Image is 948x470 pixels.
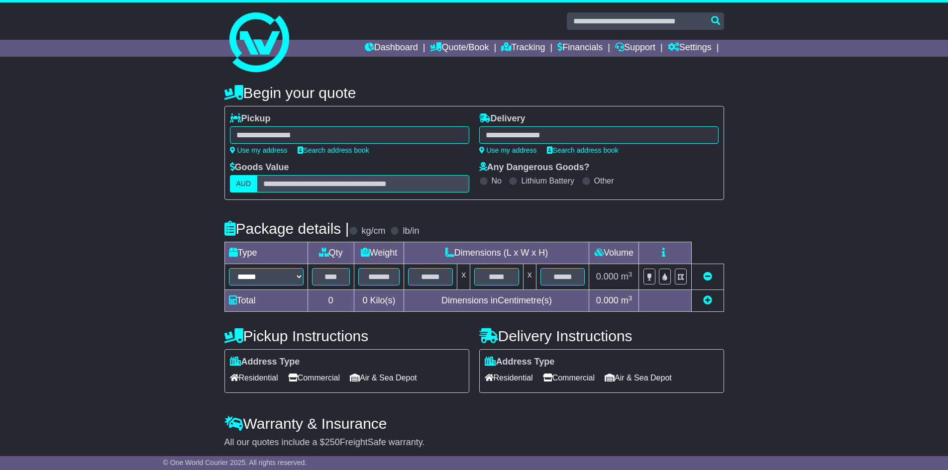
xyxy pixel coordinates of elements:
div: All our quotes include a $ FreightSafe warranty. [224,437,724,448]
label: Any Dangerous Goods? [479,162,590,173]
label: Other [594,176,614,186]
span: Commercial [543,370,595,385]
td: x [457,264,470,290]
td: Weight [354,242,404,264]
h4: Delivery Instructions [479,328,724,344]
td: Dimensions in Centimetre(s) [404,290,589,312]
span: Residential [230,370,278,385]
label: Goods Value [230,162,289,173]
h4: Warranty & Insurance [224,415,724,432]
span: Air & Sea Depot [350,370,417,385]
td: Kilo(s) [354,290,404,312]
h4: Pickup Instructions [224,328,469,344]
td: Volume [589,242,639,264]
label: Address Type [230,357,300,368]
span: m [621,272,632,282]
a: Remove this item [703,272,712,282]
a: Use my address [479,146,537,154]
a: Quote/Book [430,40,489,57]
td: Type [224,242,308,264]
a: Support [615,40,655,57]
label: Lithium Battery [521,176,574,186]
h4: Package details | [224,220,349,237]
label: Pickup [230,113,271,124]
td: Dimensions (L x W x H) [404,242,589,264]
label: AUD [230,175,258,192]
a: Tracking [501,40,545,57]
label: lb/in [403,226,419,237]
td: x [523,264,536,290]
span: 0 [362,295,367,305]
a: Settings [668,40,712,57]
a: Use my address [230,146,288,154]
label: Delivery [479,113,526,124]
label: No [492,176,502,186]
td: 0 [308,290,354,312]
a: Financials [557,40,603,57]
span: Residential [485,370,533,385]
span: Air & Sea Depot [605,370,672,385]
span: 0.000 [596,295,619,305]
a: Search address book [547,146,619,154]
a: Search address book [298,146,369,154]
h4: Begin your quote [224,85,724,101]
sup: 3 [629,271,632,278]
span: 0.000 [596,272,619,282]
sup: 3 [629,294,632,302]
span: m [621,295,632,305]
a: Add new item [703,295,712,305]
td: Qty [308,242,354,264]
span: Commercial [288,370,340,385]
td: Total [224,290,308,312]
label: Address Type [485,357,555,368]
a: Dashboard [365,40,418,57]
label: kg/cm [361,226,385,237]
span: © One World Courier 2025. All rights reserved. [163,459,307,467]
span: 250 [325,437,340,447]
